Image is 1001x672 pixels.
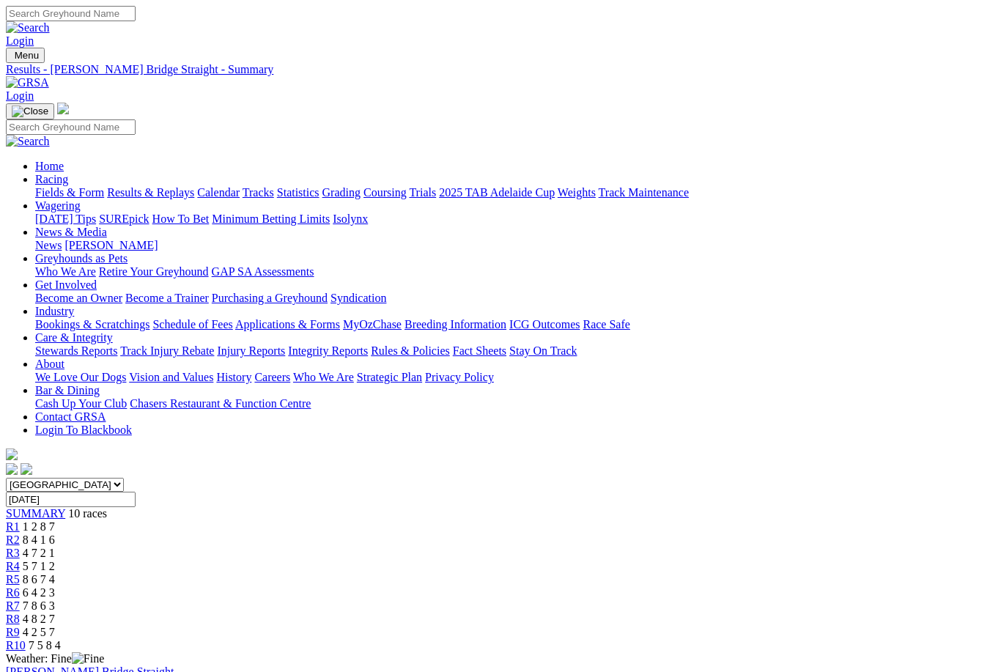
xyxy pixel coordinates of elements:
[35,318,149,331] a: Bookings & Scratchings
[6,63,995,76] a: Results - [PERSON_NAME] Bridge Straight - Summary
[35,331,113,344] a: Care & Integrity
[453,344,506,357] a: Fact Sheets
[99,213,149,225] a: SUREpick
[363,186,407,199] a: Coursing
[23,586,55,599] span: 6 4 2 3
[35,252,128,265] a: Greyhounds as Pets
[583,318,629,331] a: Race Safe
[293,371,354,383] a: Who We Are
[35,213,995,226] div: Wagering
[558,186,596,199] a: Weights
[6,613,20,625] a: R8
[35,239,995,252] div: News & Media
[23,599,55,612] span: 7 8 6 3
[197,186,240,199] a: Calendar
[23,520,55,533] span: 1 2 8 7
[15,50,39,61] span: Menu
[509,318,580,331] a: ICG Outcomes
[6,103,54,119] button: Toggle navigation
[6,560,20,572] a: R4
[6,626,20,638] a: R9
[35,265,995,278] div: Greyhounds as Pets
[35,344,995,358] div: Care & Integrity
[6,448,18,460] img: logo-grsa-white.png
[35,371,126,383] a: We Love Our Dogs
[217,344,285,357] a: Injury Reports
[277,186,319,199] a: Statistics
[322,186,361,199] a: Grading
[6,639,26,651] a: R10
[243,186,274,199] a: Tracks
[439,186,555,199] a: 2025 TAB Adelaide Cup
[6,492,136,507] input: Select date
[72,652,104,665] img: Fine
[6,6,136,21] input: Search
[23,613,55,625] span: 4 8 2 7
[35,239,62,251] a: News
[125,292,209,304] a: Become a Trainer
[409,186,436,199] a: Trials
[425,371,494,383] a: Privacy Policy
[599,186,689,199] a: Track Maintenance
[288,344,368,357] a: Integrity Reports
[212,292,328,304] a: Purchasing a Greyhound
[35,358,64,370] a: About
[6,76,49,89] img: GRSA
[23,533,55,546] span: 8 4 1 6
[6,573,20,586] span: R5
[6,135,50,148] img: Search
[35,318,995,331] div: Industry
[23,560,55,572] span: 5 7 1 2
[6,21,50,34] img: Search
[68,507,107,520] span: 10 races
[35,397,995,410] div: Bar & Dining
[212,265,314,278] a: GAP SA Assessments
[152,213,210,225] a: How To Bet
[35,173,68,185] a: Racing
[6,599,20,612] a: R7
[6,520,20,533] span: R1
[35,384,100,396] a: Bar & Dining
[254,371,290,383] a: Careers
[35,305,74,317] a: Industry
[35,213,96,225] a: [DATE] Tips
[405,318,506,331] a: Breeding Information
[6,586,20,599] a: R6
[333,213,368,225] a: Isolynx
[12,106,48,117] img: Close
[35,371,995,384] div: About
[6,507,65,520] span: SUMMARY
[120,344,214,357] a: Track Injury Rebate
[6,533,20,546] a: R2
[35,226,107,238] a: News & Media
[129,371,213,383] a: Vision and Values
[35,344,117,357] a: Stewards Reports
[107,186,194,199] a: Results & Replays
[99,265,209,278] a: Retire Your Greyhound
[6,547,20,559] a: R3
[35,424,132,436] a: Login To Blackbook
[6,463,18,475] img: facebook.svg
[35,186,104,199] a: Fields & Form
[23,547,55,559] span: 4 7 2 1
[6,652,104,665] span: Weather: Fine
[23,626,55,638] span: 4 2 5 7
[6,48,45,63] button: Toggle navigation
[35,410,106,423] a: Contact GRSA
[212,213,330,225] a: Minimum Betting Limits
[35,160,64,172] a: Home
[35,397,127,410] a: Cash Up Your Club
[6,89,34,102] a: Login
[35,186,995,199] div: Racing
[152,318,232,331] a: Schedule of Fees
[21,463,32,475] img: twitter.svg
[509,344,577,357] a: Stay On Track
